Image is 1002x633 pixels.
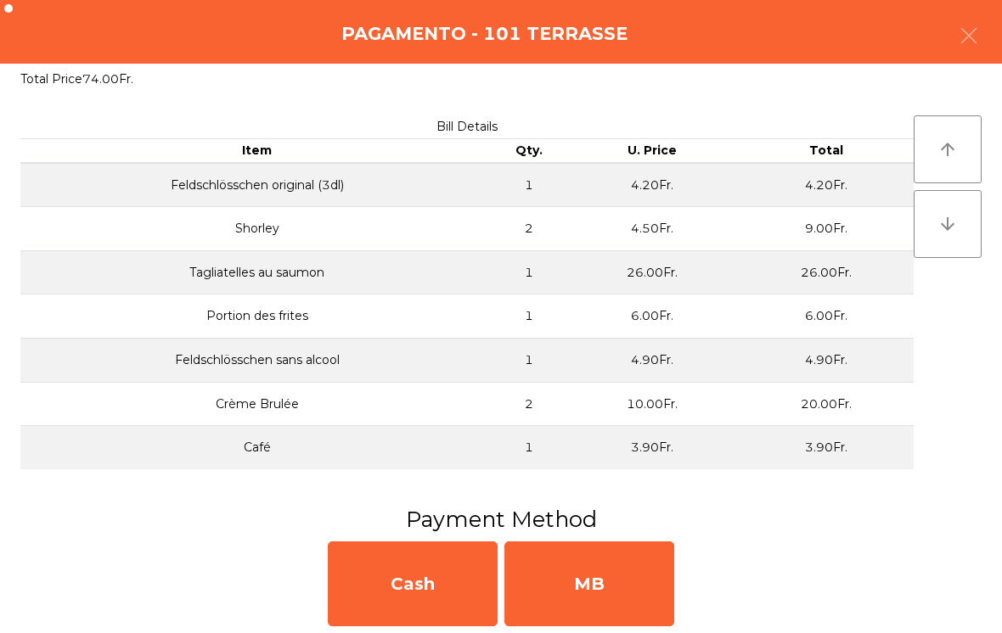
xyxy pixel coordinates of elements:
td: 10.00Fr. [565,382,740,426]
td: Portion des frites [20,294,494,339]
td: Tagliatelles au saumon [20,250,494,294]
td: 26.00Fr. [565,250,740,294]
td: Feldschlösschen sans alcool [20,339,494,383]
span: Bill Details [436,119,498,134]
td: 1 [494,163,565,207]
td: 3.90Fr. [739,426,914,469]
td: 4.90Fr. [739,339,914,383]
h4: Pagamento - 101 TERRASSE [341,21,628,47]
td: 2 [494,382,565,426]
td: 4.20Fr. [739,163,914,207]
div: MB [504,541,674,626]
h3: Payment Method [13,504,989,535]
i: arrow_downward [937,214,958,234]
span: 74.00Fr. [82,71,133,87]
td: 1 [494,426,565,469]
td: 4.90Fr. [565,339,740,383]
td: Café [20,426,494,469]
td: 4.50Fr. [565,207,740,251]
button: arrow_upward [914,115,982,183]
th: Total [739,139,914,163]
td: 9.00Fr. [739,207,914,251]
td: 1 [494,294,565,339]
td: 4.20Fr. [565,163,740,207]
td: 3.90Fr. [565,426,740,469]
td: 20.00Fr. [739,382,914,426]
td: 6.00Fr. [739,294,914,339]
td: Feldschlösschen original (3dl) [20,163,494,207]
td: 26.00Fr. [739,250,914,294]
td: Crème Brulée [20,382,494,426]
button: arrow_downward [914,190,982,258]
td: 6.00Fr. [565,294,740,339]
span: Total Price [20,71,82,87]
th: Qty. [494,139,565,163]
i: arrow_upward [937,139,958,160]
td: Shorley [20,207,494,251]
td: 1 [494,250,565,294]
th: U. Price [565,139,740,163]
th: Item [20,139,494,163]
td: 1 [494,339,565,383]
td: 2 [494,207,565,251]
div: Cash [328,541,498,626]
